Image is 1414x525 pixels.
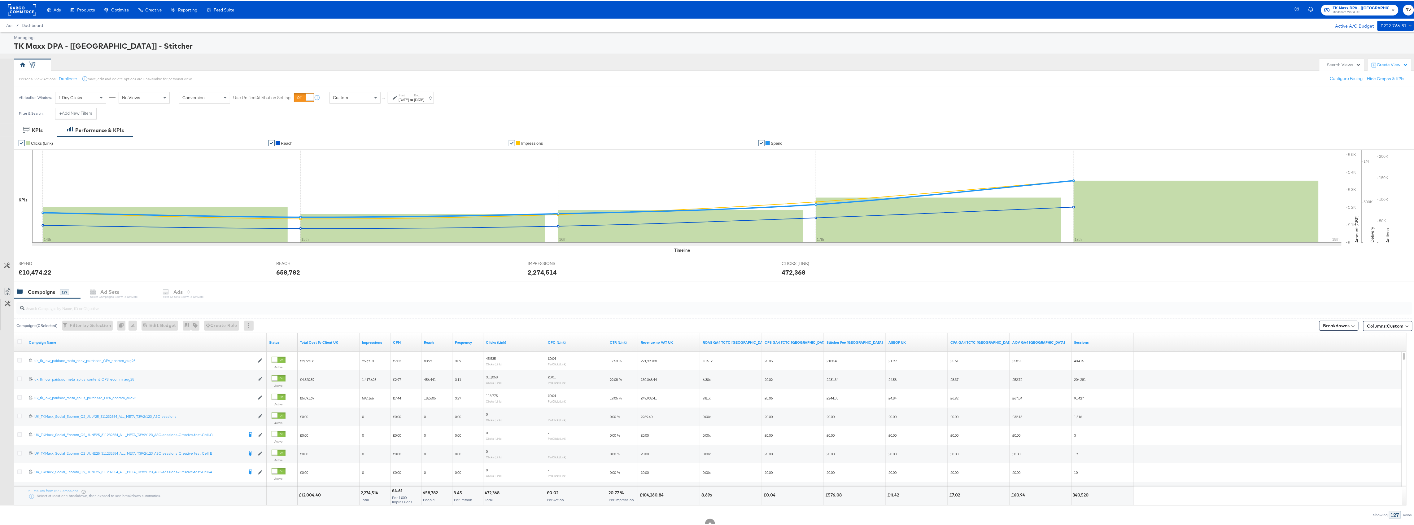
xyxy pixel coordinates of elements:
span: 1,516 [1074,413,1082,418]
span: 0 [362,432,364,436]
div: 340,520 [1073,491,1091,497]
a: CPA using total cost to client and GA4 [950,339,1013,344]
span: £1.99 [888,357,897,362]
label: Active [272,364,286,368]
span: 83,921 [424,357,434,362]
span: £5.61 [950,357,958,362]
div: TK Maxx DPA - [[GEOGRAPHIC_DATA]] - Stitcher [14,39,1412,50]
span: £0.00 [950,432,958,436]
span: 17.53 % [610,357,622,362]
span: £0.00 [827,469,835,474]
sub: Clicks (Link) [486,398,502,402]
button: +Add New Filters [55,107,97,118]
span: Optimize [111,6,129,11]
span: REACH [276,259,323,265]
sub: Per Click (Link) [548,361,566,365]
span: 182,605 [424,395,436,399]
span: - [548,411,549,415]
span: £0.00 [765,413,773,418]
button: Configure Pacing [1326,72,1367,83]
span: Impressions [521,140,543,144]
span: £0.00 [888,413,897,418]
span: 456,441 [424,376,436,381]
div: UK_TKMaxx_Social_Ecomm_Q2_JUNE25_311232554_ALL_META_T39/2/123_ASC-sessions-Creative-test-Cell-C [34,431,244,436]
span: Spend [771,140,783,144]
text: Delivery [1370,226,1375,241]
button: £222,766.31 [1377,20,1414,29]
span: £5,091.67 [300,395,314,399]
span: Mindshare World UK [1333,9,1389,14]
div: 2,274,514 [528,267,557,276]
div: £0.04 [763,491,777,497]
label: Active [272,382,286,386]
a: Dashboard [22,22,43,27]
span: Per 1,000 Impressions [392,494,412,503]
sub: Per Click (Link) [548,473,566,476]
div: Personal View Actions: [19,75,56,80]
sub: Per Click (Link) [548,417,566,421]
span: - [548,429,549,434]
span: £8.37 [950,376,958,381]
label: Active [272,438,286,442]
span: £7.03 [393,357,401,362]
div: UK_TKMaxx_Social_Ecomm_Q2_JUNE25_311232554_ALL_META_T39/2/123_ASC-sessions-Creative-test-Cell-A [34,468,244,473]
label: Active [272,457,286,461]
span: 19 [1074,450,1078,455]
span: £0.00 [300,432,308,436]
span: Ads [6,22,13,27]
span: £0.00 [765,469,773,474]
span: TK Maxx DPA - [[GEOGRAPHIC_DATA]] - Stitcher [1333,4,1389,10]
div: £4.61 [392,487,404,492]
span: Total [361,496,369,501]
span: £2.97 [393,376,401,381]
button: RV [1403,3,1414,14]
div: 3.45 [454,489,464,495]
a: UK_TKMaxx_Social_Ecomm_Q2_JULY25_311232554_ALL_META_T39/2/123_ASC-sessions [34,413,255,418]
span: 0.00 % [610,450,620,455]
span: £0.00 [888,432,897,436]
button: Hide Graphs & KPIs [1367,75,1405,81]
div: 20.77 % [609,489,626,495]
a: UK_TKMaxx_Social_Ecomm_Q2_JUNE25_311232554_ALL_META_T39/2/123_ASC-sessions-Creative-test-Cell-B [34,450,244,456]
a: ROAS for weekly reporting using GA4 data and TCTC [703,339,768,344]
a: ✔ [19,139,25,145]
div: £0.02 [547,489,560,495]
div: KPIs [19,196,28,202]
span: £0.00 [641,432,649,436]
span: 19.05 % [610,395,622,399]
span: People [423,496,435,501]
span: £4.84 [888,395,897,399]
div: RV [30,62,35,68]
button: TK Maxx DPA - [[GEOGRAPHIC_DATA]] - StitcherMindshare World UK [1321,3,1399,14]
span: 40,415 [1074,357,1084,362]
span: 0.00 % [610,469,620,474]
text: Amount (GBP) [1354,214,1360,241]
span: 0 [486,411,488,415]
a: Shows the current state of your Ad Campaign. [269,339,295,344]
div: £60.94 [1011,491,1027,497]
span: 3 [1074,432,1076,436]
span: 0 [362,469,364,474]
span: SPEND [19,259,65,265]
sub: Per Click (Link) [548,380,566,383]
sub: Clicks (Link) [486,473,502,476]
div: 0 [117,320,129,329]
span: 0 [424,413,426,418]
span: £0.00 [393,469,401,474]
strong: to [409,96,414,101]
span: £0.00 [300,450,308,455]
span: Custom [1387,322,1404,328]
div: Campaigns ( 0 Selected) [16,322,58,327]
span: £0.00 [827,450,835,455]
span: £32.16 [1012,413,1022,418]
div: Campaigns [28,287,55,294]
span: £0.00 [765,432,773,436]
span: £0.00 [827,432,835,436]
span: £0.01 [548,373,556,378]
a: The average number of times your ad was served to each person. [455,339,481,344]
span: 0.00x [703,450,711,455]
input: Search Campaigns by Name, ID or Objective [24,298,1277,311]
span: 0 [486,448,488,452]
sub: Clicks (Link) [486,361,502,365]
